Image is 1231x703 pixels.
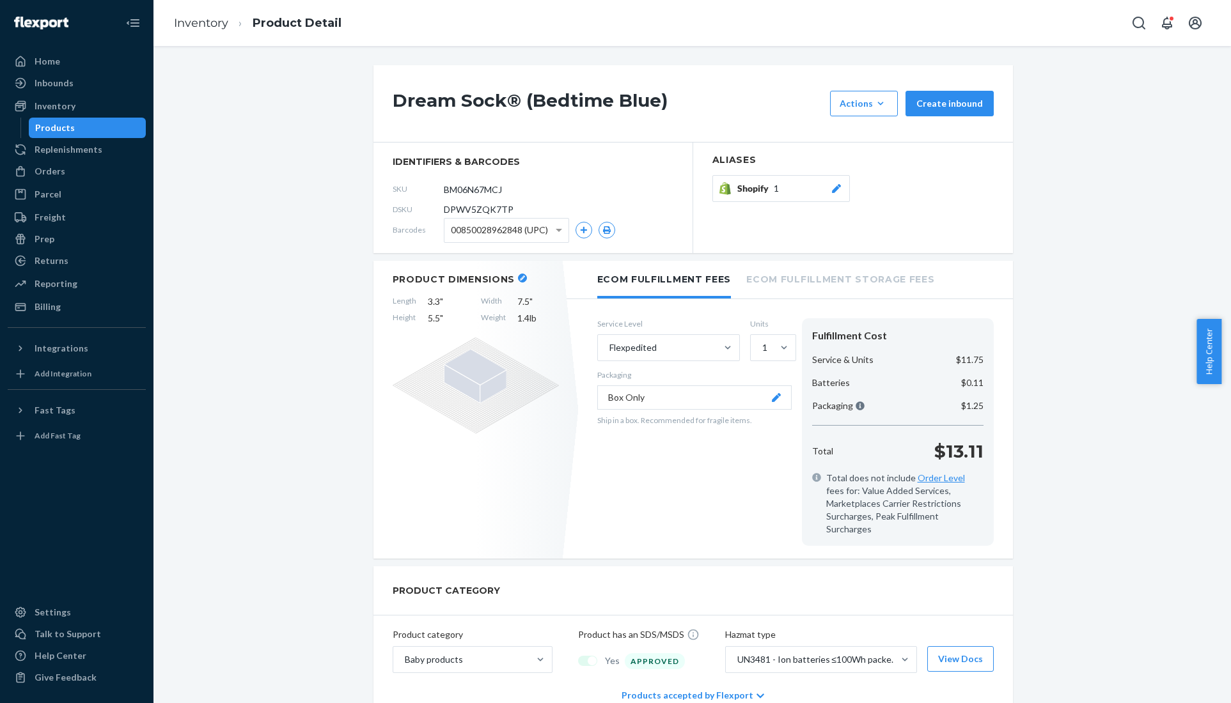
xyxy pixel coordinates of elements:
[29,118,146,138] a: Products
[8,207,146,228] a: Freight
[393,204,444,215] span: DSKU
[1150,665,1218,697] iframe: Opens a widget where you can chat to one of our agents
[812,376,850,389] p: Batteries
[605,654,620,667] span: Yes
[393,274,515,285] h2: Product Dimensions
[440,313,443,323] span: "
[440,296,443,307] span: "
[35,404,75,417] div: Fast Tags
[481,312,506,325] span: Weight
[1126,10,1152,36] button: Open Search Box
[393,91,824,116] h1: Dream Sock® (Bedtime Blue)
[1154,10,1180,36] button: Open notifications
[812,353,874,366] p: Service & Units
[174,16,228,30] a: Inventory
[608,341,609,354] input: Flexpedited
[8,645,146,666] a: Help Center
[8,400,146,421] button: Fast Tags
[826,472,984,536] span: Total does not include fees for: Value Added Services, Marketplaces Carrier Restrictions Surcharg...
[8,426,146,446] a: Add Fast Tag
[35,671,97,684] div: Give Feedback
[8,338,146,359] button: Integrations
[8,161,146,182] a: Orders
[517,312,559,325] span: 1.4 lb
[934,438,984,464] p: $13.11
[8,184,146,205] a: Parcel
[8,73,146,93] a: Inbounds
[1182,10,1208,36] button: Open account menu
[35,211,66,224] div: Freight
[918,472,965,483] a: Order Level
[253,16,341,30] a: Product Detail
[428,295,469,308] span: 3.3
[712,155,994,165] h2: Aliases
[761,341,762,354] input: 1
[812,399,865,412] p: Packaging
[956,353,984,366] p: $11.75
[8,667,146,688] button: Give Feedback
[35,368,91,379] div: Add Integration
[35,233,54,245] div: Prep
[578,628,684,641] p: Product has an SDS/MSDS
[35,628,101,640] div: Talk to Support
[35,77,74,89] div: Inbounds
[14,17,68,29] img: Flexport logo
[393,224,444,235] span: Barcodes
[517,295,559,308] span: 7.5
[393,295,416,308] span: Length
[35,606,71,619] div: Settings
[35,121,75,134] div: Products
[393,155,673,168] span: identifiers & barcodes
[961,376,984,389] p: $0.11
[8,297,146,317] a: Billing
[712,175,850,202] button: Shopify1
[35,430,81,441] div: Add Fast Tag
[35,300,61,313] div: Billing
[736,653,737,666] input: UN3481 - Ion batteries ≤100Wh packed with or contained in equipment
[444,203,514,216] span: DPWV5ZQK7TP
[597,318,740,329] label: Service Level
[164,4,352,42] ol: breadcrumbs
[812,328,984,343] div: Fulfillment Cost
[35,55,60,68] div: Home
[927,646,994,672] button: View Docs
[404,653,405,666] input: Baby products
[725,628,994,641] p: Hazmat type
[1196,319,1221,384] button: Help Center
[812,445,833,458] p: Total
[609,341,657,354] div: Flexpedited
[35,165,65,178] div: Orders
[393,579,500,602] h2: PRODUCT CATEGORY
[8,96,146,116] a: Inventory
[35,100,75,112] div: Inventory
[8,624,146,644] button: Talk to Support
[762,341,767,354] div: 1
[906,91,994,116] button: Create inbound
[746,261,934,296] li: Ecom Fulfillment Storage Fees
[597,369,792,380] p: Packaging
[393,183,444,194] span: SKU
[830,91,898,116] button: Actions
[8,139,146,160] a: Replenishments
[8,274,146,294] a: Reporting
[737,182,774,195] span: Shopify
[961,399,984,412] p: $1.25
[393,312,416,325] span: Height
[428,312,469,325] span: 5.5
[529,296,533,307] span: "
[35,342,88,355] div: Integrations
[35,277,77,290] div: Reporting
[35,188,61,201] div: Parcel
[120,10,146,36] button: Close Navigation
[625,653,685,669] div: APPROVED
[597,415,792,426] p: Ship in a box. Recommended for fragile items.
[737,653,900,666] div: UN3481 - Ion batteries ≤100Wh packed with or contained in equipment
[35,649,86,662] div: Help Center
[8,364,146,384] a: Add Integration
[8,251,146,271] a: Returns
[451,219,548,241] span: 00850028962848 (UPC)
[597,385,792,410] button: Box Only
[8,229,146,249] a: Prep
[35,254,68,267] div: Returns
